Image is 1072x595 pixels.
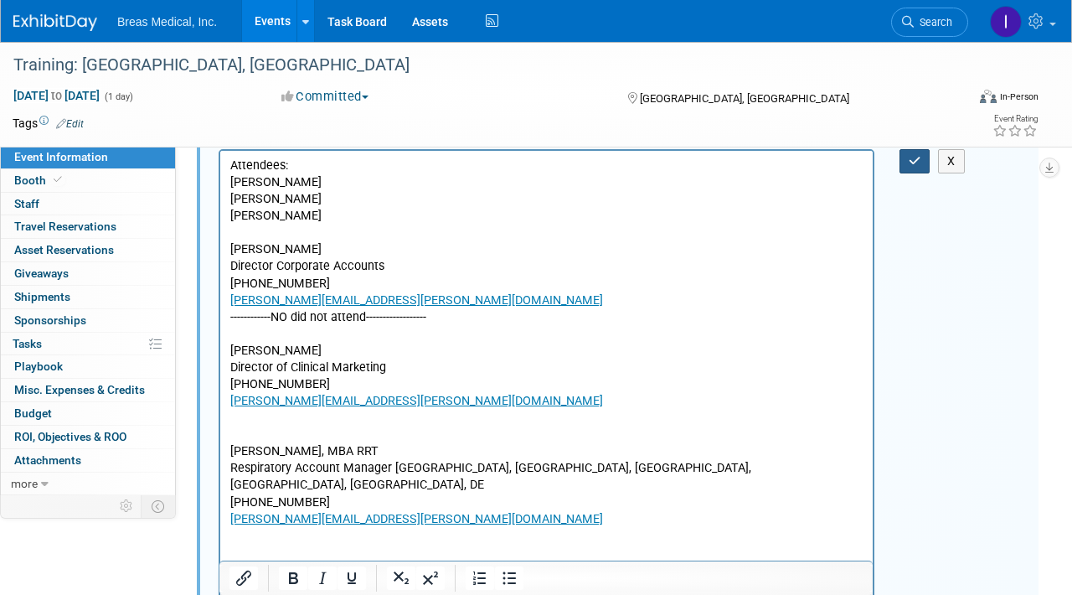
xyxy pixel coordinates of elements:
[992,115,1038,123] div: Event Rating
[1,146,175,168] a: Event Information
[1,309,175,332] a: Sponsorships
[1,449,175,472] a: Attachments
[1,473,175,495] a: more
[54,175,62,184] i: Booth reservation complete
[1,239,175,261] a: Asset Reservations
[49,89,64,102] span: to
[1,286,175,308] a: Shipments
[1,262,175,285] a: Giveaways
[13,115,84,132] td: Tags
[1,169,175,192] a: Booth
[14,453,81,467] span: Attachments
[14,383,145,396] span: Misc. Expenses & Credits
[142,495,176,517] td: Toggle Event Tabs
[13,88,100,103] span: [DATE] [DATE]
[1,215,175,238] a: Travel Reservations
[891,8,968,37] a: Search
[938,149,965,173] button: X
[14,173,65,187] span: Booth
[13,14,97,31] img: ExhibitDay
[14,430,126,443] span: ROI, Objectives & ROO
[495,567,523,590] button: Bullet list
[14,406,52,420] span: Budget
[990,6,1022,38] img: Inga Dolezar
[14,266,69,280] span: Giveaways
[1,355,175,378] a: Playbook
[914,16,952,28] span: Search
[416,567,445,590] button: Superscript
[1,379,175,401] a: Misc. Expenses & Credits
[1,333,175,355] a: Tasks
[10,142,383,157] a: [PERSON_NAME][EMAIL_ADDRESS][PERSON_NAME][DOMAIN_NAME]
[103,91,133,102] span: (1 day)
[56,118,84,130] a: Edit
[112,495,142,517] td: Personalize Event Tab Strip
[10,361,383,375] a: [PERSON_NAME][EMAIL_ADDRESS][PERSON_NAME][DOMAIN_NAME]
[466,567,494,590] button: Numbered list
[11,477,38,490] span: more
[1,426,175,448] a: ROI, Objectives & ROO
[14,360,63,373] span: Playbook
[14,150,108,163] span: Event Information
[14,290,70,303] span: Shipments
[980,90,997,103] img: Format-Inperson.png
[1,193,175,215] a: Staff
[640,92,849,105] span: [GEOGRAPHIC_DATA], [GEOGRAPHIC_DATA]
[308,567,337,590] button: Italic
[8,50,951,80] div: Training: [GEOGRAPHIC_DATA], [GEOGRAPHIC_DATA]
[14,313,86,327] span: Sponsorships
[999,91,1038,103] div: In-Person
[14,220,116,233] span: Travel Reservations
[10,243,383,257] a: [PERSON_NAME][EMAIL_ADDRESS][PERSON_NAME][DOMAIN_NAME]
[14,243,114,256] span: Asset Reservations
[387,567,415,590] button: Subscript
[889,87,1038,112] div: Event Format
[229,567,258,590] button: Insert/edit link
[14,197,39,210] span: Staff
[279,567,307,590] button: Bold
[13,337,42,350] span: Tasks
[276,88,375,106] button: Committed
[117,15,217,28] span: Breas Medical, Inc.
[338,567,366,590] button: Underline
[1,402,175,425] a: Budget
[10,563,460,577] a: Oceanfront Retreat in [GEOGRAPHIC_DATA] | [PERSON_NAME][GEOGRAPHIC_DATA]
